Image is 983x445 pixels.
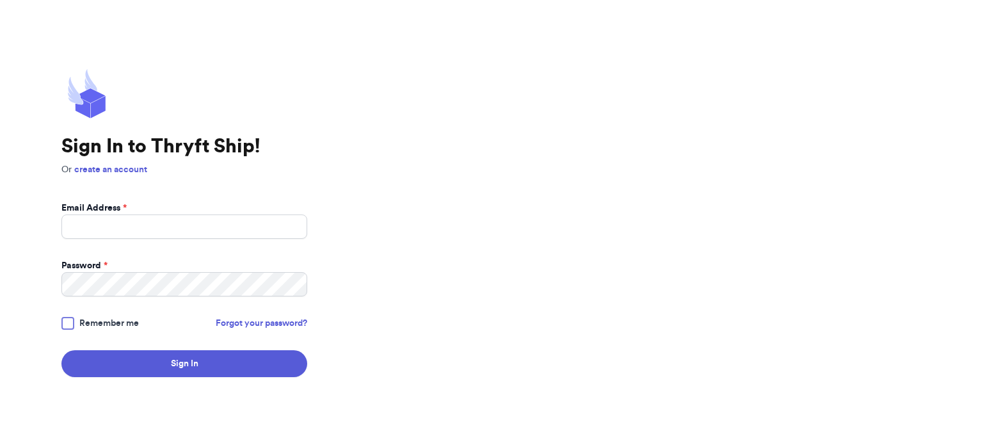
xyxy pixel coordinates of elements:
label: Password [61,259,108,272]
button: Sign In [61,350,307,377]
span: Remember me [79,317,139,330]
a: Forgot your password? [216,317,307,330]
h1: Sign In to Thryft Ship! [61,135,307,158]
p: Or [61,163,307,176]
a: create an account [74,165,147,174]
label: Email Address [61,202,127,214]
